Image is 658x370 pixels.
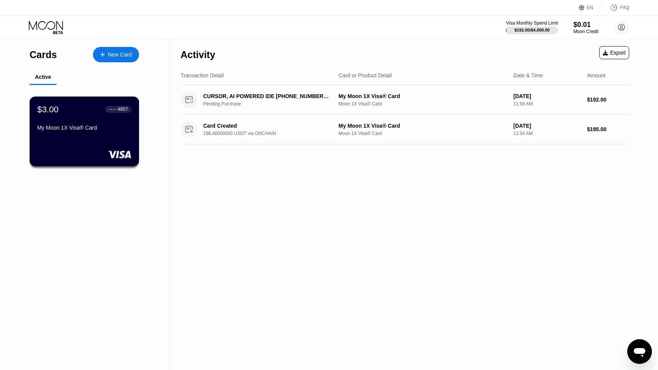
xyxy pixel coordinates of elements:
div: FAQ [620,5,629,10]
div: FAQ [602,4,629,12]
div: EN [587,5,593,10]
div: Visa Monthly Spend Limit [506,20,558,26]
div: Activity [181,49,215,60]
div: Card Created [203,123,330,129]
div: EN [579,4,602,12]
div: CURSOR, AI POWERED IDE [PHONE_NUMBER] US [203,93,330,99]
div: 11:56 AM [514,101,581,107]
div: Export [603,50,626,56]
div: $195.00 [587,126,629,132]
div: $0.01Moon Credit [573,21,598,34]
div: $0.01 [573,21,598,29]
div: My Moon 1X Visa® Card [338,123,507,129]
div: New Card [93,47,139,62]
div: [DATE] [514,123,581,129]
div: Date & Time [514,72,543,78]
div: Moon 1X Visa® Card [338,131,507,136]
div: ● ● ● ● [109,108,116,110]
div: $192.00 / $4,000.00 [514,28,550,32]
div: Transaction Detail [181,72,224,78]
div: Moon 1X Visa® Card [338,101,507,107]
div: [DATE] [514,93,581,99]
div: My Moon 1X Visa® Card [338,93,507,99]
div: $3.00● ● ● ●4657My Moon 1X Visa® Card [30,97,139,166]
div: $192.00 [587,97,629,103]
div: Moon Credit [573,29,598,34]
div: Card Created198.48000000 USDT via ONCHAINMy Moon 1X Visa® CardMoon 1X Visa® Card[DATE]11:54 AM$19... [181,115,629,144]
div: CURSOR, AI POWERED IDE [PHONE_NUMBER] USPending PurchaseMy Moon 1X Visa® CardMoon 1X Visa® Card[D... [181,85,629,115]
div: Cards [30,49,57,60]
div: Active [35,74,51,80]
div: Amount [587,72,605,78]
div: 11:54 AM [514,131,581,136]
iframe: Button to launch messaging window [627,339,652,364]
div: Export [599,46,629,59]
div: 4657 [118,107,128,112]
div: 198.48000000 USDT via ONCHAIN [203,131,340,136]
div: Pending Purchase [203,101,340,107]
div: Card or Product Detail [338,72,392,78]
div: My Moon 1X Visa® Card [37,125,131,131]
div: New Card [108,52,132,58]
div: Visa Monthly Spend Limit$192.00/$4,000.00 [506,20,558,34]
div: $3.00 [37,104,59,114]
